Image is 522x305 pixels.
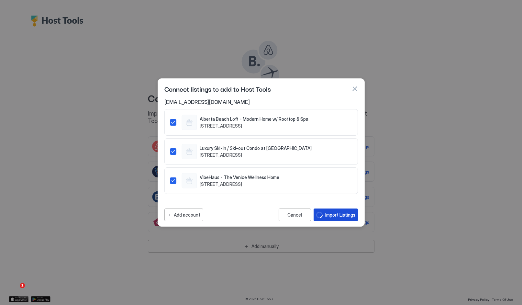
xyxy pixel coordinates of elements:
[164,99,358,105] span: [EMAIL_ADDRESS][DOMAIN_NAME]
[20,283,25,288] span: 1
[200,175,279,180] span: VibeHaus - The Venice Wellness Home
[164,209,203,221] button: Add account
[170,115,352,130] div: 37494869
[200,123,308,129] span: [STREET_ADDRESS]
[6,283,22,299] iframe: Intercom live chat
[314,209,358,221] button: loadingImport Listings
[200,116,308,122] span: Alberta Beach Loft - Modern Home w/ Rooftop & Spa
[287,212,302,218] div: Cancel
[200,181,279,187] span: [STREET_ADDRESS]
[200,145,312,151] span: Luxury Ski-In / Ski-out Condo at [GEOGRAPHIC_DATA]
[170,144,352,159] div: 1138434824544773786
[325,211,355,218] div: Import Listings
[316,212,323,218] div: loading
[279,209,311,221] button: Cancel
[174,211,200,218] div: Add account
[200,152,312,158] span: [STREET_ADDRESS]
[164,84,271,94] span: Connect listings to add to Host Tools
[170,173,352,188] div: 1442978824972451653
